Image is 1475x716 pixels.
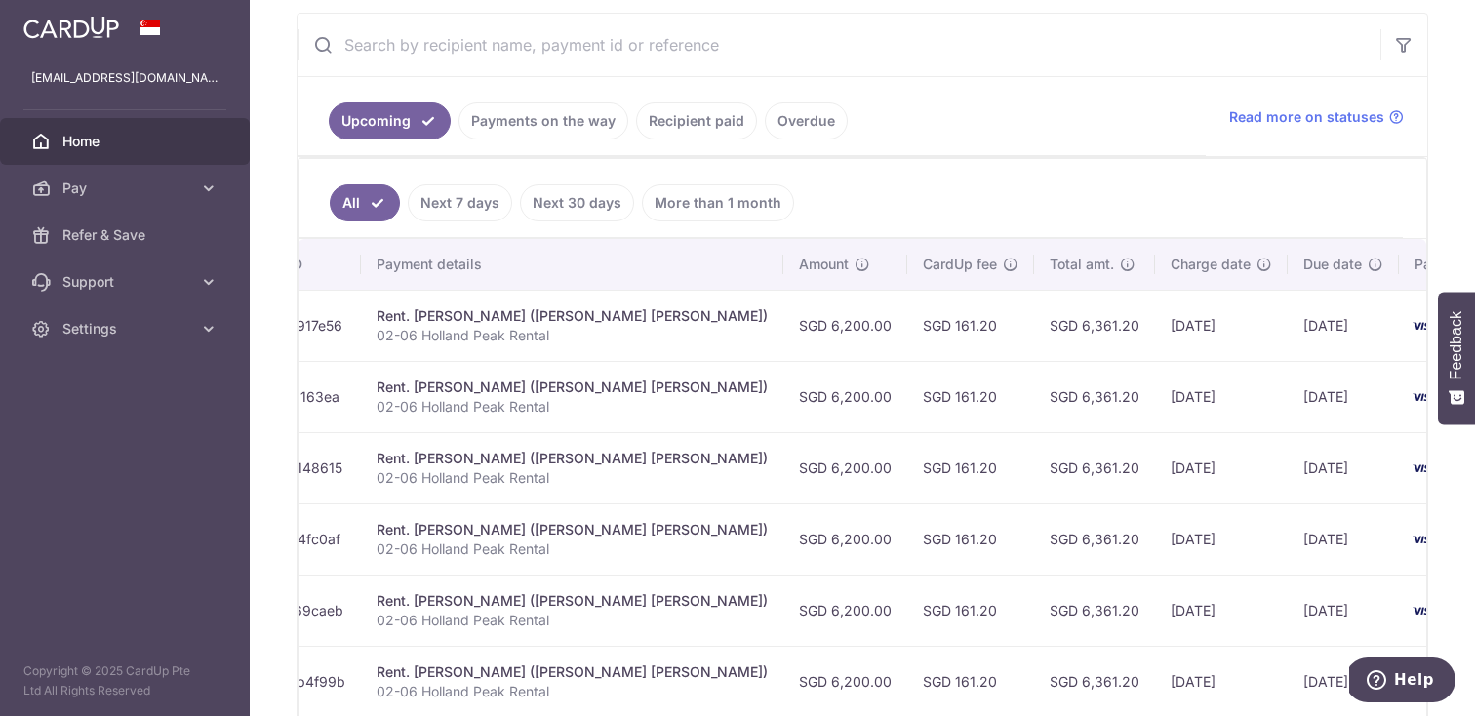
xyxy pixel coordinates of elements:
[783,575,907,646] td: SGD 6,200.00
[1448,311,1465,379] span: Feedback
[377,468,768,488] p: 02-06 Holland Peak Rental
[62,225,191,245] span: Refer & Save
[907,290,1034,361] td: SGD 161.20
[1405,385,1444,409] img: Bank Card
[1155,361,1288,432] td: [DATE]
[1288,361,1399,432] td: [DATE]
[1288,290,1399,361] td: [DATE]
[62,179,191,198] span: Pay
[377,539,768,559] p: 02-06 Holland Peak Rental
[1438,292,1475,424] button: Feedback - Show survey
[1288,432,1399,503] td: [DATE]
[1155,575,1288,646] td: [DATE]
[783,361,907,432] td: SGD 6,200.00
[1229,107,1404,127] a: Read more on statuses
[907,432,1034,503] td: SGD 161.20
[1288,503,1399,575] td: [DATE]
[520,184,634,221] a: Next 30 days
[377,611,768,630] p: 02-06 Holland Peak Rental
[783,290,907,361] td: SGD 6,200.00
[1171,255,1251,274] span: Charge date
[1405,314,1444,338] img: Bank Card
[458,102,628,139] a: Payments on the way
[783,432,907,503] td: SGD 6,200.00
[31,68,219,88] p: [EMAIL_ADDRESS][DOMAIN_NAME]
[799,255,849,274] span: Amount
[62,319,191,338] span: Settings
[377,397,768,417] p: 02-06 Holland Peak Rental
[1405,528,1444,551] img: Bank Card
[642,184,794,221] a: More than 1 month
[907,361,1034,432] td: SGD 161.20
[1303,255,1362,274] span: Due date
[1155,290,1288,361] td: [DATE]
[923,255,997,274] span: CardUp fee
[330,184,400,221] a: All
[1155,432,1288,503] td: [DATE]
[62,132,191,151] span: Home
[1034,361,1155,432] td: SGD 6,361.20
[23,16,119,39] img: CardUp
[298,14,1380,76] input: Search by recipient name, payment id or reference
[377,326,768,345] p: 02-06 Holland Peak Rental
[1050,255,1114,274] span: Total amt.
[408,184,512,221] a: Next 7 days
[377,520,768,539] div: Rent. [PERSON_NAME] ([PERSON_NAME] [PERSON_NAME])
[765,102,848,139] a: Overdue
[1034,503,1155,575] td: SGD 6,361.20
[329,102,451,139] a: Upcoming
[1034,432,1155,503] td: SGD 6,361.20
[907,503,1034,575] td: SGD 161.20
[377,449,768,468] div: Rent. [PERSON_NAME] ([PERSON_NAME] [PERSON_NAME])
[783,503,907,575] td: SGD 6,200.00
[1229,107,1384,127] span: Read more on statuses
[377,591,768,611] div: Rent. [PERSON_NAME] ([PERSON_NAME] [PERSON_NAME])
[377,306,768,326] div: Rent. [PERSON_NAME] ([PERSON_NAME] [PERSON_NAME])
[377,682,768,701] p: 02-06 Holland Peak Rental
[1155,503,1288,575] td: [DATE]
[1034,575,1155,646] td: SGD 6,361.20
[1405,599,1444,622] img: Bank Card
[1349,657,1455,706] iframe: Opens a widget where you can find more information
[62,272,191,292] span: Support
[1405,457,1444,480] img: Bank Card
[907,575,1034,646] td: SGD 161.20
[1034,290,1155,361] td: SGD 6,361.20
[636,102,757,139] a: Recipient paid
[1288,575,1399,646] td: [DATE]
[377,378,768,397] div: Rent. [PERSON_NAME] ([PERSON_NAME] [PERSON_NAME])
[361,239,783,290] th: Payment details
[377,662,768,682] div: Rent. [PERSON_NAME] ([PERSON_NAME] [PERSON_NAME])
